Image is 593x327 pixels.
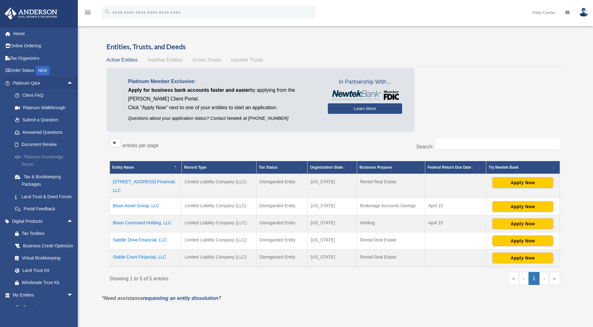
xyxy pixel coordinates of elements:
td: Limited Liability Company (LLC) [181,250,256,267]
span: Apply for business bank accounts faster and easier [128,87,250,93]
span: Inactive Entities [148,57,182,63]
div: Virtual Bookkeeping [22,254,75,262]
span: Organization State [310,165,343,170]
i: search [104,8,111,15]
td: Limited Liability Company (LLC) [181,198,256,215]
span: arrow_drop_down [67,289,79,301]
p: by applying from the [PERSON_NAME] Client Portal. [128,86,318,103]
a: Virtual Bookkeeping [9,252,82,264]
td: Rental Real Estate [357,250,425,267]
button: Apply Now [492,177,553,188]
a: Previous [519,272,529,285]
a: Platinum Walkthrough [9,101,82,114]
a: Wholesale Trust Kit [9,277,82,289]
td: April 15 [425,198,486,215]
a: Portal Feedback [9,203,82,215]
a: Answered Questions [9,126,82,138]
th: Federal Return Due Date: Activate to sort [425,161,486,174]
div: Land Trust Kit [22,267,75,274]
div: NEW [36,66,49,75]
th: Try Newtek Bank : Activate to sort [486,161,560,174]
th: Record Type: Activate to sort [181,161,256,174]
a: First [508,272,519,285]
a: Learn More [328,103,402,114]
td: Limited Liability Company (LLC) [181,174,256,198]
label: entries per page [123,143,159,148]
td: Disregarded Entity [256,250,307,267]
td: [STREET_ADDRESS] Financial, LLC [110,174,181,198]
td: Rental Real Estate [357,232,425,250]
a: Land Trust Kit [9,264,82,277]
a: Client FAQ [9,89,82,102]
button: Apply Now [492,253,553,263]
th: Business Purpose: Activate to sort [357,161,425,174]
span: Federal Return Due Date [428,165,471,170]
td: Stable Court Financial, LLC [110,250,181,267]
i: menu [84,9,92,16]
label: Search: [416,144,433,149]
a: Document Review [9,138,82,151]
a: Tax & Bookkeeping Packages [9,171,82,190]
td: [US_STATE] [307,250,357,267]
span: Active Trusts [192,57,221,63]
th: Tax Status: Activate to sort [256,161,307,174]
th: Entity Name: Activate to invert sorting [110,161,181,174]
span: Record Type [184,165,207,170]
button: Apply Now [492,218,553,229]
span: Entity Name [112,165,134,170]
img: NewtekBankLogoSM.png [331,90,399,100]
span: arrow_drop_up [67,77,79,90]
p: Click "Apply Now" next to one of your entities to start an application. [128,103,318,112]
div: Try Newtek Bank [489,164,550,171]
img: User Pic [579,8,588,17]
h3: Entities, Trusts, and Deeds [106,42,563,52]
a: Online Ordering [4,40,82,52]
td: Holding [357,215,425,232]
a: Platinum Q&Aarrow_drop_up [4,77,82,89]
a: Last [549,272,560,285]
a: menu [84,11,92,16]
div: Tax Toolbox [22,230,75,237]
em: *Need assistance ? [102,296,221,301]
td: Disregarded Entity [256,174,307,198]
p: Platinum Member Exclusive: [128,77,318,86]
div: Showing 1 to 5 of 5 entries [110,272,330,283]
td: Limited Liability Company (LLC) [181,232,256,250]
th: Organization State: Activate to sort [307,161,357,174]
td: [US_STATE] [307,232,357,250]
span: Inactive Trusts [231,57,263,63]
a: My Entitiesarrow_drop_down [4,289,79,301]
span: Active Entities [106,57,138,63]
span: Business Purpose [360,165,392,170]
span: In Partnership With... [328,77,402,87]
p: Questions about your application status? Contact Newtek at [PHONE_NUMBER] [128,114,318,122]
td: Saddle Drive Financial, LLC [110,232,181,250]
td: Rental Real Estate [357,174,425,198]
a: Digital Productsarrow_drop_up [4,215,82,227]
a: Tax Organizers [4,52,82,64]
td: Brokerage Accounts Savings [357,198,425,215]
td: Disregarded Entity [256,198,307,215]
a: Land Trust & Deed Forum [9,190,82,203]
a: Platinum Knowledge Room [9,151,82,171]
td: [US_STATE] [307,198,357,215]
a: Tax Toolbox [9,227,82,240]
span: Tax Status [259,165,278,170]
div: Business Credit Optimizer [22,242,75,250]
a: Order StatusNEW [4,64,82,77]
a: requesting an entity dissolution [143,296,218,301]
td: [US_STATE] [307,174,357,198]
td: Limited Liability Company (LLC) [181,215,256,232]
td: [US_STATE] [307,215,357,232]
a: Home [4,27,82,40]
img: Anderson Advisors Platinum Portal [3,7,59,20]
button: Apply Now [492,201,553,212]
td: Bison Asset Group, LLC [110,198,181,215]
div: Wholesale Trust Kit [22,279,75,287]
span: arrow_drop_up [67,215,79,228]
td: Bison Command Holding, LLC [110,215,181,232]
a: Next [539,272,549,285]
a: Submit a Question [9,114,82,126]
button: Apply Now [492,236,553,246]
